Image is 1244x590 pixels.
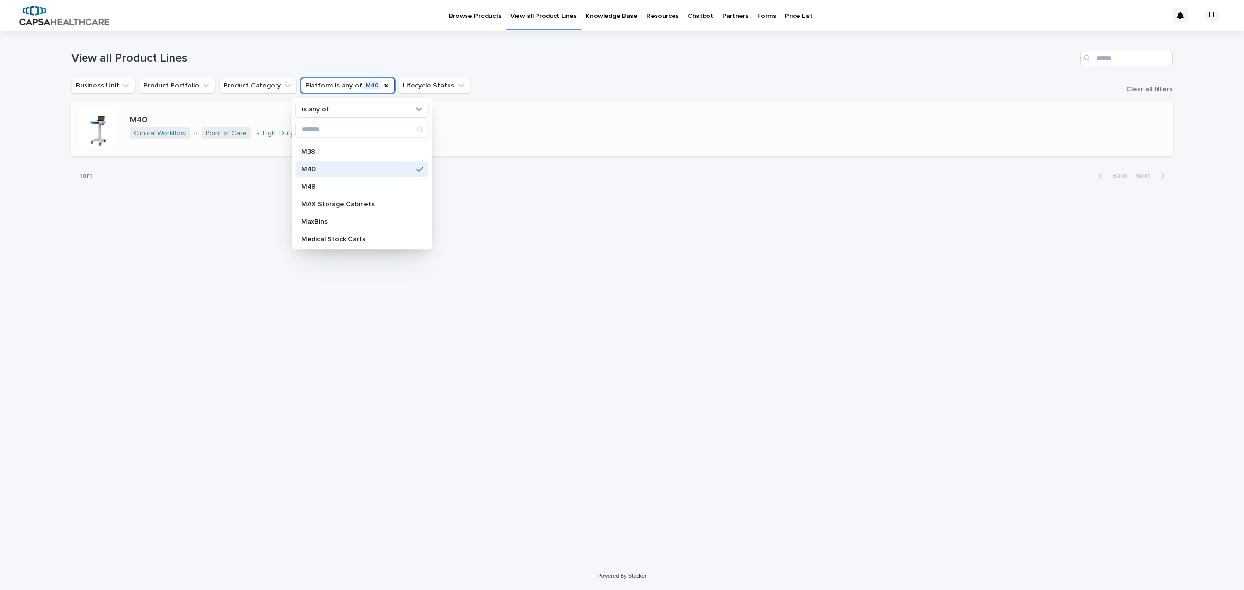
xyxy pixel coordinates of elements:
[263,129,312,138] a: Light Duty Carts
[130,115,397,126] p: M40
[71,164,100,188] p: 1 of 1
[71,52,1076,66] h1: View all Product Lines
[206,129,247,138] a: Point of Care
[134,129,186,138] a: Clinical Workflow
[1119,86,1173,93] button: Clear all filters
[301,78,395,93] button: Platform
[301,183,413,190] p: M48
[257,129,259,138] p: •
[71,78,135,93] button: Business Unit
[1106,173,1127,179] span: Back
[301,148,413,155] p: M38
[301,218,413,225] p: MaxBins
[295,121,428,138] div: Search
[302,105,329,114] p: is any of
[1090,172,1131,180] button: Back
[296,121,428,137] input: Search
[1080,51,1173,66] input: Search
[1204,8,1220,23] div: LI
[195,129,198,138] p: •
[19,6,109,25] img: B5p4sRfuTuC72oLToeu7
[301,166,413,173] p: M40
[1126,86,1173,93] span: Clear all filters
[71,101,1173,156] a: M40Clinical Workflow •Point of Care •Light Duty Carts •M40 •Available
[1135,173,1157,179] span: Next
[219,78,297,93] button: Product Category
[597,573,646,579] a: Powered By Stacker
[1131,172,1173,180] button: Next
[301,236,413,243] p: Medical Stock Carts
[301,201,413,208] p: MAX Storage Cabinets
[398,78,470,93] button: Lifecycle Status
[139,78,215,93] button: Product Portfolio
